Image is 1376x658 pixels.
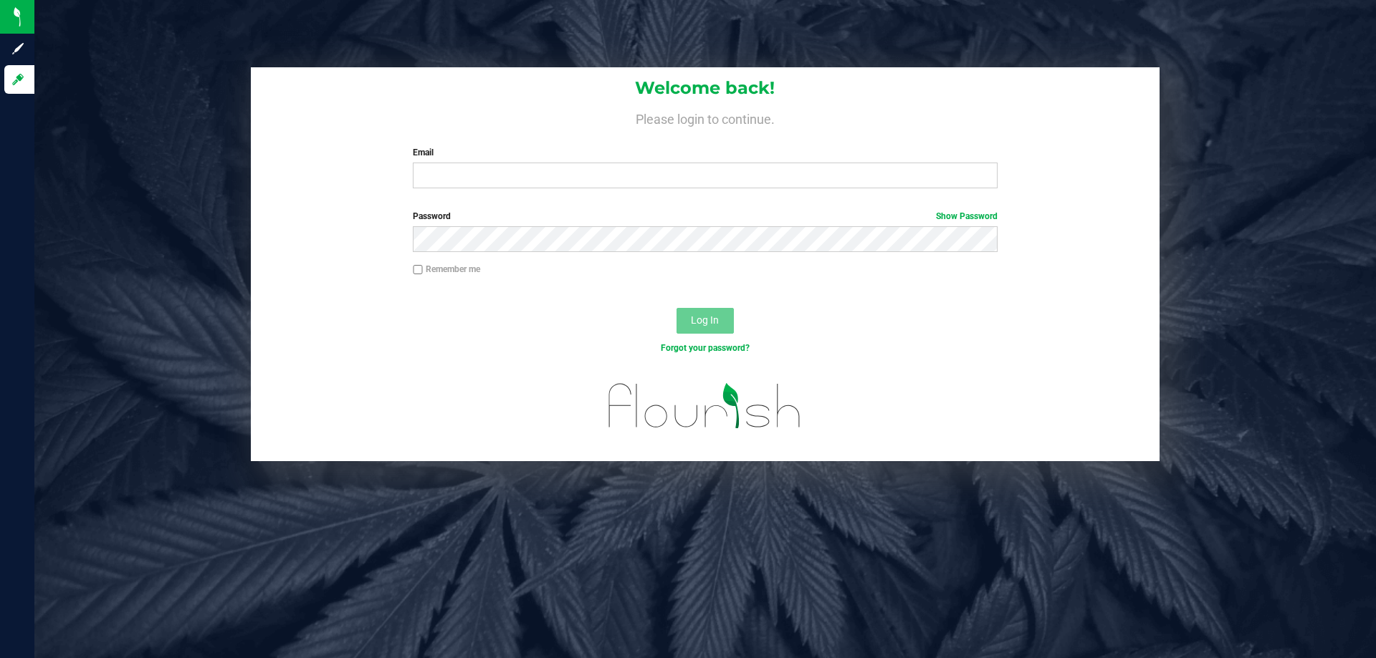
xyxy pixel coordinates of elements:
[936,211,998,221] a: Show Password
[591,369,818,442] img: flourish_logo.svg
[661,343,750,353] a: Forgot your password?
[413,263,480,276] label: Remember me
[11,72,25,87] inline-svg: Log in
[677,308,734,334] button: Log In
[11,42,25,56] inline-svg: Sign up
[413,146,997,159] label: Email
[251,109,1160,126] h4: Please login to continue.
[251,79,1160,97] h1: Welcome back!
[691,314,719,326] span: Log In
[413,211,451,221] span: Password
[413,265,423,275] input: Remember me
